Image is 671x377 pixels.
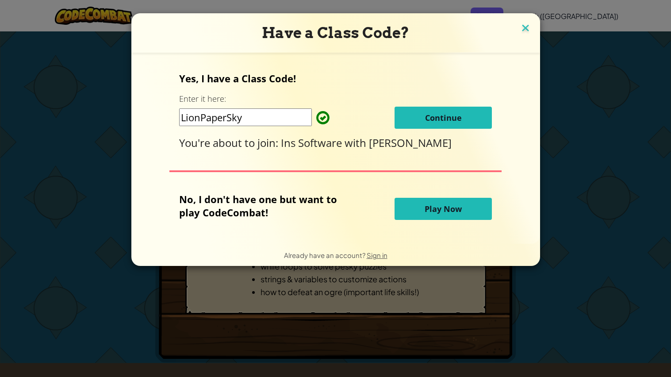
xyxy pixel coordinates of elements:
span: Already have an account? [284,251,367,259]
img: close icon [520,22,531,35]
span: Continue [425,112,462,123]
a: Sign in [367,251,387,259]
label: Enter it here: [179,93,226,104]
span: [PERSON_NAME] [369,135,452,150]
button: Play Now [395,198,492,220]
button: Continue [395,107,492,129]
span: with [345,135,369,150]
span: You're about to join: [179,135,281,150]
span: Ins Software [281,135,345,150]
span: Play Now [425,204,462,214]
span: Have a Class Code? [262,24,409,42]
p: Yes, I have a Class Code! [179,72,492,85]
p: No, I don't have one but want to play CodeCombat! [179,192,350,219]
